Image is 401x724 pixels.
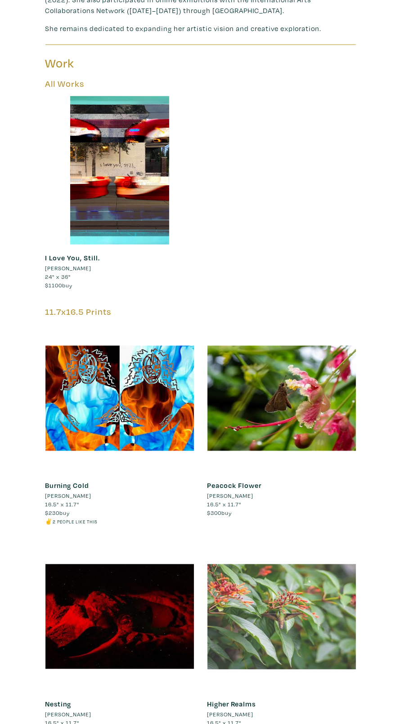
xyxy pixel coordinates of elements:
[45,253,100,262] a: I Love You, Still.
[207,711,356,719] a: [PERSON_NAME]
[207,501,242,508] span: 16.5" x 11.7"
[45,282,63,289] span: $1100
[207,481,262,490] a: Peacock Flower
[45,264,194,273] a: [PERSON_NAME]
[207,700,256,709] a: Higher Realms
[45,501,80,508] span: 16.5" x 11.7"
[207,492,356,501] a: [PERSON_NAME]
[45,282,73,289] span: buy
[45,56,194,71] h3: Work
[45,492,194,501] a: [PERSON_NAME]
[45,23,356,34] p: She remains dedicated to expanding her artistic vision and creative exploration.
[45,481,90,490] a: Burning Cold
[207,509,232,517] span: buy
[45,273,71,280] span: 24" x 36"
[45,78,356,89] h5: All Works
[207,509,222,517] span: $300
[45,509,70,517] span: buy
[45,509,60,517] span: $230
[53,519,98,525] small: 2 people like this
[45,711,92,719] li: [PERSON_NAME]
[207,711,254,719] li: [PERSON_NAME]
[45,264,92,273] li: [PERSON_NAME]
[45,700,72,709] a: Nesting
[45,492,92,501] li: [PERSON_NAME]
[45,518,194,526] li: ✌️
[45,711,194,719] a: [PERSON_NAME]
[207,492,254,501] li: [PERSON_NAME]
[45,306,356,317] h5: 11.7x16.5 Prints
